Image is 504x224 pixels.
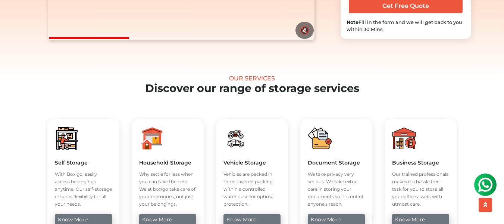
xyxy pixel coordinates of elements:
[295,22,314,39] button: 🔇
[55,126,79,150] img: boxigo_packers_and_movers_huge_savings
[347,19,465,33] div: Fill in the form and we will get back to you within 30 Mins.
[223,171,281,208] p: Vehicles are packed in three-layered packing within a controlled warehouse for optimal protection.
[392,171,449,208] p: Our trained professionals makes it a hassle free task for you to store all your office assets wit...
[139,159,196,166] h5: Household Storage
[20,75,484,82] div: Our Services
[479,198,492,212] button: scroll up
[139,171,196,208] p: Why settle for less when you can take the best. We at boxigo take care of your memories, not just...
[308,159,365,166] h5: Document Storage
[55,159,112,166] h5: Self Storage
[7,7,22,22] img: whatsapp-icon.svg
[223,126,247,150] img: boxigo_packers_and_movers_huge_savings
[308,171,365,208] p: We take privacy very serious. We take extra care in storing your documents so it is out of anyone...
[55,171,112,208] p: With Boxigo, easily access belongings anytime. Our self-storage ensures flexibility for all your ...
[308,126,332,150] img: boxigo_packers_and_movers_huge_savings
[347,19,359,25] b: Note
[139,126,163,150] img: boxigo_packers_and_movers_huge_savings
[20,82,484,95] h2: Discover our range of storage services
[392,126,416,150] img: boxigo_packers_and_movers_huge_savings
[392,159,449,166] h5: Business Storage
[223,159,281,166] h5: Vehicle Storage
